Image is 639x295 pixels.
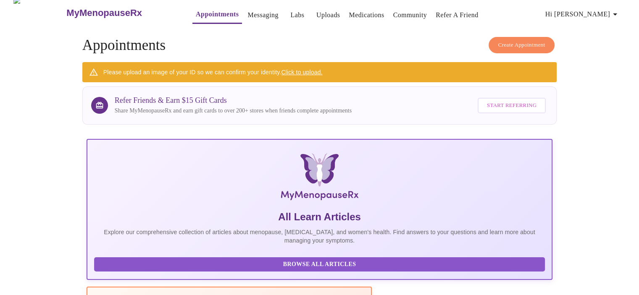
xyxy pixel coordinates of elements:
button: Start Referring [478,98,546,113]
button: Appointments [192,6,242,24]
button: Hi [PERSON_NAME] [542,6,623,23]
span: Browse All Articles [103,259,537,270]
button: Create Appointment [489,37,555,53]
p: Explore our comprehensive collection of articles about menopause, [MEDICAL_DATA], and women's hea... [94,228,545,245]
a: Appointments [196,8,239,20]
a: Click to upload. [281,69,322,76]
div: Please upload an image of your ID so we can confirm your identity. [103,65,323,80]
button: Browse All Articles [94,257,545,272]
button: Uploads [313,7,344,23]
h3: MyMenopauseRx [66,8,142,18]
a: Browse All Articles [94,260,547,267]
button: Labs [284,7,311,23]
a: Community [393,9,427,21]
button: Messaging [244,7,281,23]
span: Start Referring [487,101,536,110]
a: Labs [290,9,304,21]
h5: All Learn Articles [94,210,545,224]
a: Messaging [247,9,278,21]
a: Medications [349,9,384,21]
h4: Appointments [82,37,557,54]
h3: Refer Friends & Earn $15 Gift Cards [115,96,352,105]
p: Share MyMenopauseRx and earn gift cards to over 200+ stores when friends complete appointments [115,107,352,115]
button: Medications [345,7,387,23]
span: Hi [PERSON_NAME] [545,8,620,20]
button: Refer a Friend [432,7,482,23]
img: MyMenopauseRx Logo [164,153,475,204]
a: Uploads [316,9,340,21]
span: Create Appointment [498,40,545,50]
button: Community [390,7,431,23]
a: Start Referring [476,94,548,117]
a: Refer a Friend [436,9,479,21]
